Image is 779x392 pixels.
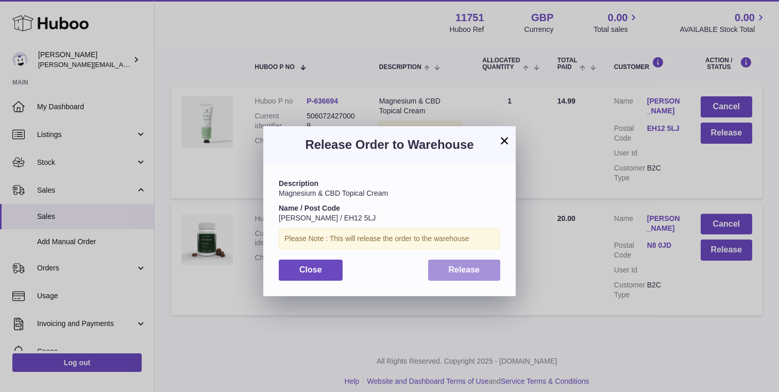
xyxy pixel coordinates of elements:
[428,260,501,281] button: Release
[279,179,318,188] strong: Description
[498,134,511,147] button: ×
[279,260,343,281] button: Close
[279,137,500,153] h3: Release Order to Warehouse
[449,265,480,274] span: Release
[299,265,322,274] span: Close
[279,228,500,249] div: Please Note : This will release the order to the warehouse
[279,204,340,212] strong: Name / Post Code
[279,189,388,197] span: Magnesium & CBD Topical Cream
[279,214,376,222] span: [PERSON_NAME] / EH12 5LJ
